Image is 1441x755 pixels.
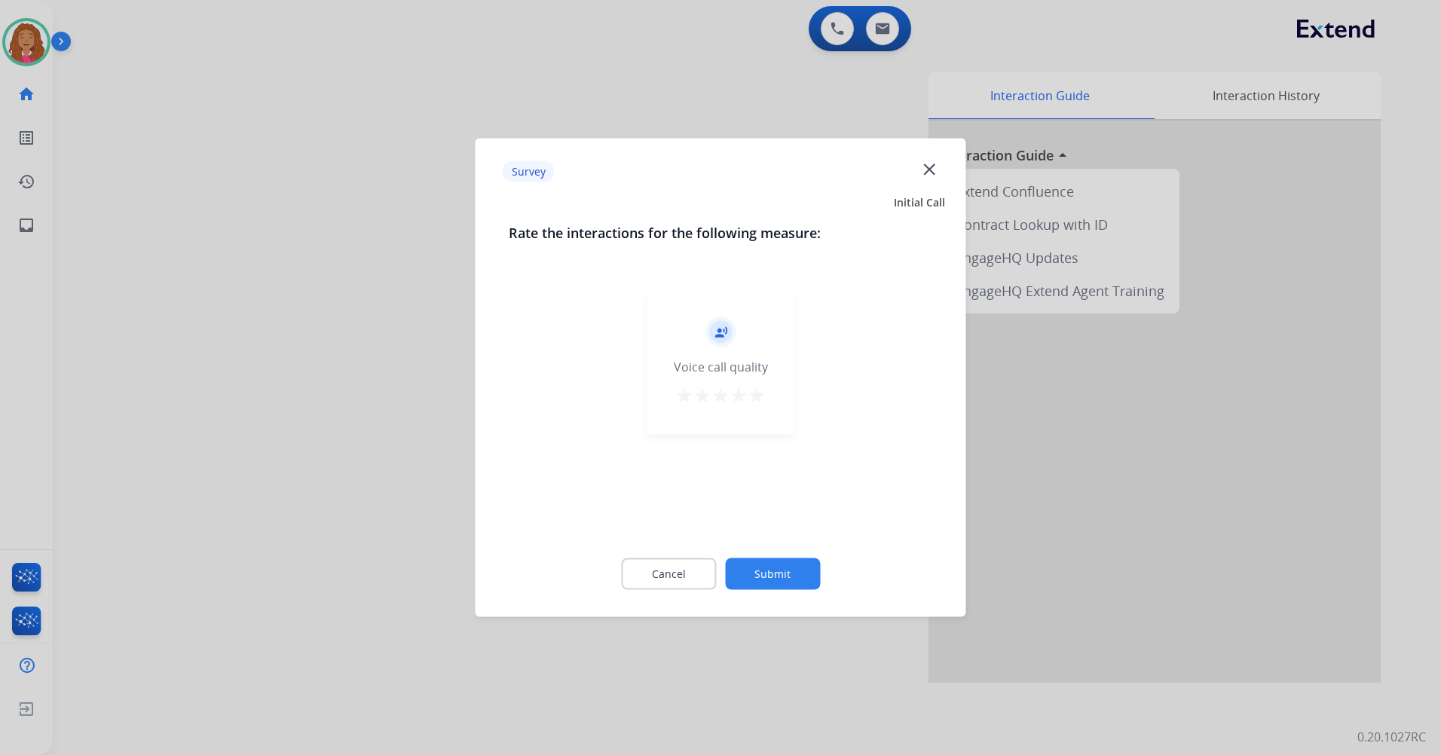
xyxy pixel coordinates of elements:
button: Submit [725,558,820,590]
mat-icon: star [675,387,693,405]
p: 0.20.1027RC [1357,728,1426,746]
span: Initial Call [894,195,945,210]
mat-icon: star [693,387,711,405]
button: Cancel [621,558,716,590]
mat-icon: star [730,387,748,405]
div: Voice call quality [674,358,768,376]
mat-icon: record_voice_over [714,326,727,339]
h3: Rate the interactions for the following measure: [509,222,933,243]
p: Survey [503,160,555,182]
mat-icon: star [711,387,730,405]
mat-icon: star [748,387,766,405]
mat-icon: close [919,159,939,179]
